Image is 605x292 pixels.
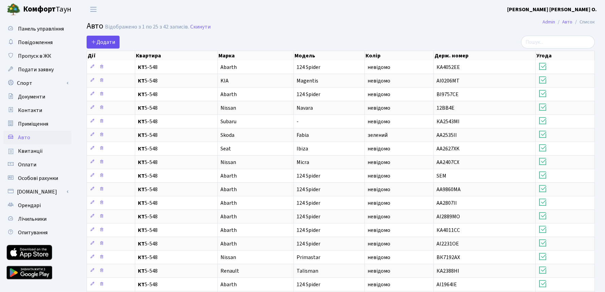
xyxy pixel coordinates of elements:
span: 124 Spider [297,199,320,207]
span: Magentis [297,77,318,85]
span: невідомо [368,63,390,71]
a: Скинути [190,24,211,30]
input: Пошук... [521,36,595,49]
th: Модель [294,51,365,60]
span: невідомо [368,240,390,248]
b: КТ [138,199,145,207]
a: Квитанції [3,144,71,158]
span: 5-548 [138,187,215,192]
span: Nissan [220,254,236,261]
b: КТ [138,104,145,112]
th: Марка [218,51,294,60]
b: КТ [138,172,145,180]
a: Пропуск в ЖК [3,49,71,63]
a: Повідомлення [3,36,71,49]
div: Відображено з 1 по 25 з 42 записів. [105,24,189,30]
span: Опитування [18,229,48,236]
th: Квартира [135,51,218,60]
span: 5-548 [138,160,215,165]
a: Приміщення [3,117,71,131]
span: Приміщення [18,120,48,128]
span: АА9860МА [437,186,461,193]
span: 5-548 [138,146,215,151]
span: 5-548 [138,200,215,206]
th: Держ. номер [434,51,536,60]
b: КТ [138,186,145,193]
span: КА4011СС [437,226,460,234]
b: КТ [138,118,145,125]
span: КА2388НІ [437,267,459,275]
span: невідомо [368,199,390,207]
span: ВІ9757СЕ [437,91,459,98]
b: КТ [138,91,145,98]
span: КА2543MI [437,118,460,125]
span: Подати заявку [18,66,54,73]
span: невідомо [368,145,390,152]
span: Abarth [220,281,237,288]
span: Abarth [220,172,237,180]
a: Подати заявку [3,63,71,76]
span: 5-548 [138,268,215,274]
span: Micra [297,159,309,166]
a: Орендарі [3,199,71,212]
b: КТ [138,240,145,248]
a: [DOMAIN_NAME] [3,185,71,199]
span: KIA [220,77,229,85]
span: невідомо [368,213,390,220]
li: Список [572,18,595,26]
span: невідомо [368,226,390,234]
span: 124 Spider [297,226,320,234]
span: AA2407CX [437,159,459,166]
span: 5-548 [138,65,215,70]
a: Панель управління [3,22,71,36]
a: Опитування [3,226,71,239]
span: 5-548 [138,214,215,219]
b: КТ [138,77,145,85]
span: 5-548 [138,282,215,287]
b: КТ [138,226,145,234]
span: АІ2889МО [437,213,460,220]
span: Авто [87,20,103,32]
b: КТ [138,145,145,152]
span: 124 Spider [297,63,320,71]
span: Додати [91,38,115,46]
span: Орендарі [18,202,41,209]
a: [PERSON_NAME] [PERSON_NAME] О. [507,5,597,14]
b: КТ [138,254,145,261]
span: 5-548 [138,78,215,84]
nav: breadcrumb [532,15,605,29]
b: Комфорт [23,4,56,15]
span: невідомо [368,172,390,180]
span: АІ2231ОЕ [437,240,459,248]
span: невідомо [368,159,390,166]
span: Abarth [220,226,237,234]
th: Угода [536,51,595,60]
span: Панель управління [18,25,64,33]
span: AA2627XK [437,145,460,152]
span: 5-548 [138,119,215,124]
span: - [297,118,299,125]
b: КТ [138,281,145,288]
span: 124 Spider [297,186,320,193]
span: Пропуск в ЖК [18,52,51,60]
span: невідомо [368,254,390,261]
span: 12ВВ4Е [437,104,455,112]
span: 5-548 [138,241,215,247]
img: logo.png [7,3,20,16]
span: невідомо [368,186,390,193]
span: Renault [220,267,239,275]
span: Abarth [220,213,237,220]
span: невідомо [368,104,390,112]
span: Skoda [220,131,234,139]
span: Abarth [220,199,237,207]
span: Особові рахунки [18,175,58,182]
span: невідомо [368,118,390,125]
th: Дії [87,51,135,60]
span: Subaru [220,118,236,125]
span: 5-548 [138,132,215,138]
span: Seat [220,145,231,152]
span: AA2535II [437,131,457,139]
span: Abarth [220,240,237,248]
span: Ibiza [297,145,308,152]
span: 5-548 [138,105,215,111]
